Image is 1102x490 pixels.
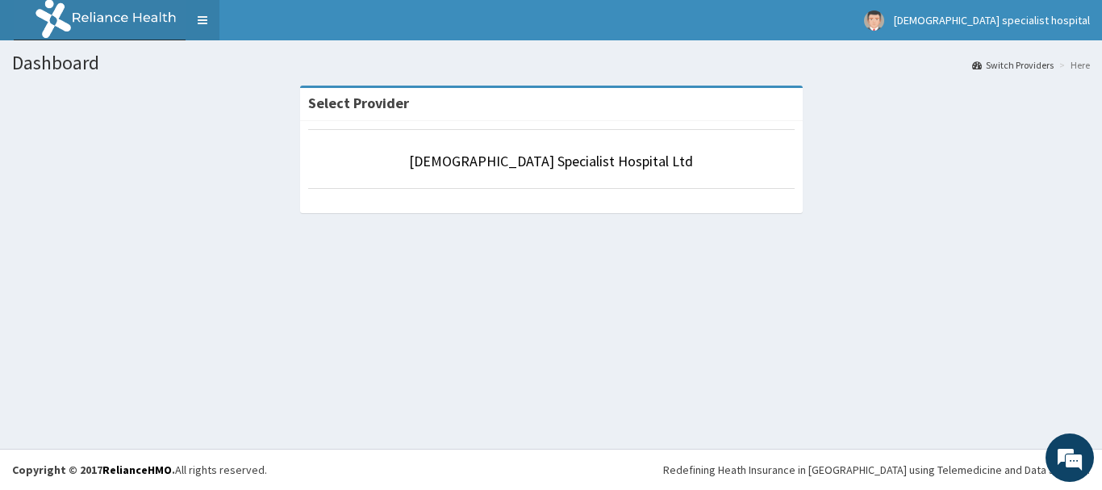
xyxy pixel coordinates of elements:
[12,463,175,477] strong: Copyright © 2017 .
[409,152,693,170] a: [DEMOGRAPHIC_DATA] Specialist Hospital Ltd
[663,462,1090,478] div: Redefining Heath Insurance in [GEOGRAPHIC_DATA] using Telemedicine and Data Science!
[864,10,884,31] img: User Image
[102,463,172,477] a: RelianceHMO
[894,13,1090,27] span: [DEMOGRAPHIC_DATA] specialist hospital
[1055,58,1090,72] li: Here
[308,94,409,112] strong: Select Provider
[972,58,1054,72] a: Switch Providers
[12,52,1090,73] h1: Dashboard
